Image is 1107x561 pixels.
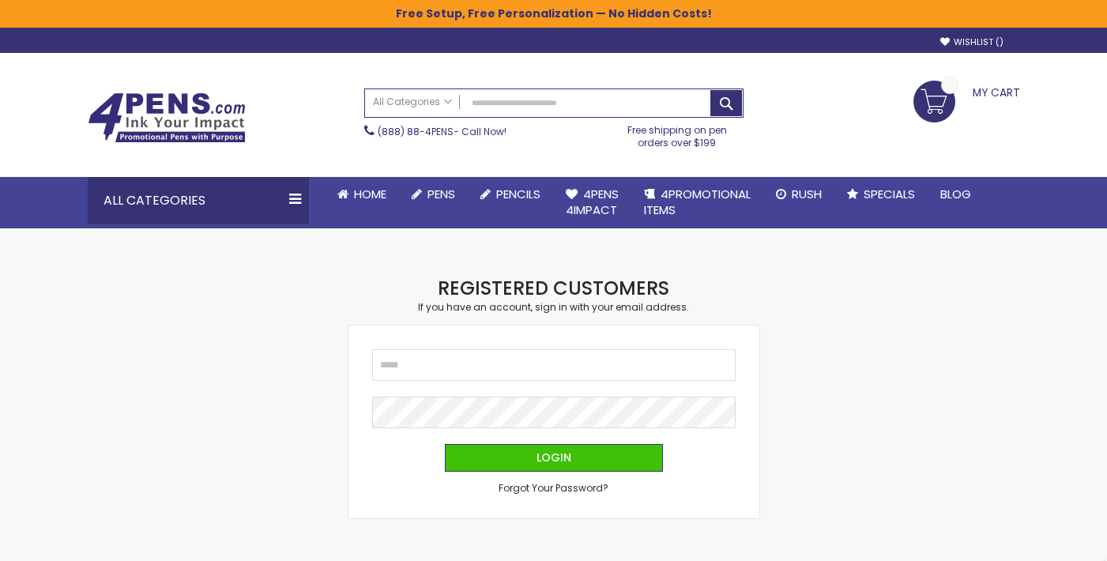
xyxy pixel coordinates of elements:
[792,186,822,202] span: Rush
[468,177,553,212] a: Pencils
[940,186,971,202] span: Blog
[348,301,759,314] div: If you have an account, sign in with your email address.
[378,125,506,138] span: - Call Now!
[611,118,744,149] div: Free shipping on pen orders over $199
[553,177,631,228] a: 4Pens4impact
[864,186,915,202] span: Specials
[834,177,928,212] a: Specials
[631,177,763,228] a: 4PROMOTIONALITEMS
[537,450,571,465] span: Login
[566,186,619,218] span: 4Pens 4impact
[496,186,540,202] span: Pencils
[928,177,984,212] a: Blog
[438,275,669,301] strong: Registered Customers
[499,481,608,495] span: Forgot Your Password?
[325,177,399,212] a: Home
[354,186,386,202] span: Home
[365,89,460,115] a: All Categories
[399,177,468,212] a: Pens
[499,482,608,495] a: Forgot Your Password?
[88,177,309,224] div: All Categories
[763,177,834,212] a: Rush
[88,92,246,143] img: 4Pens Custom Pens and Promotional Products
[940,36,1003,48] a: Wishlist
[373,96,452,108] span: All Categories
[445,444,663,472] button: Login
[644,186,751,218] span: 4PROMOTIONAL ITEMS
[378,125,454,138] a: (888) 88-4PENS
[427,186,455,202] span: Pens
